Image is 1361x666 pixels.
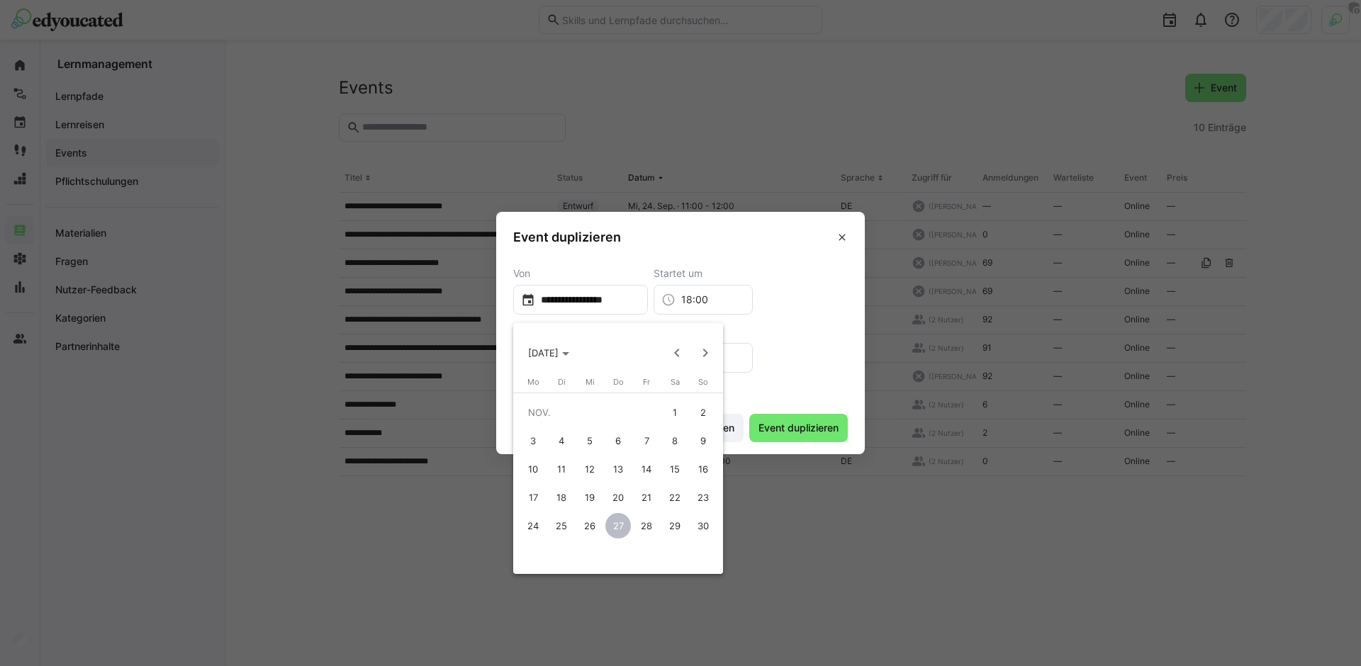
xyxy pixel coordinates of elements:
span: 3 [520,428,546,453]
span: 27 [605,513,631,538]
button: 18. November 2025 [547,483,576,512]
span: Di [558,377,566,387]
span: 5 [577,428,603,453]
span: 4 [549,428,574,453]
button: 17. November 2025 [519,483,547,512]
span: Fr [643,377,650,387]
button: 11. November 2025 [547,455,576,483]
span: Mo [527,377,539,387]
span: 17 [520,485,546,510]
span: 14 [634,456,659,482]
button: 5. November 2025 [576,427,604,455]
span: Sa [671,377,680,387]
button: 7. November 2025 [632,427,661,455]
button: 23. November 2025 [689,483,717,512]
span: So [698,377,708,387]
button: 12. November 2025 [576,455,604,483]
button: 16. November 2025 [689,455,717,483]
button: 24. November 2025 [519,512,547,540]
span: 10 [520,456,546,482]
button: 6. November 2025 [604,427,632,455]
span: 1 [662,400,688,425]
span: 6 [605,428,631,453]
button: 10. November 2025 [519,455,547,483]
span: 18 [549,485,574,510]
button: Next month [691,339,719,367]
button: 21. November 2025 [632,483,661,512]
button: 4. November 2025 [547,427,576,455]
button: 9. November 2025 [689,427,717,455]
button: Choose month and year [522,340,575,366]
button: 20. November 2025 [604,483,632,512]
span: 9 [690,428,716,453]
span: 25 [549,513,574,538]
span: 21 [634,485,659,510]
span: 2 [690,400,716,425]
span: 24 [520,513,546,538]
td: NOV. [519,398,661,427]
button: 2. November 2025 [689,398,717,427]
button: 13. November 2025 [604,455,632,483]
span: 20 [605,485,631,510]
span: 11 [549,456,574,482]
span: 12 [577,456,603,482]
span: 16 [690,456,716,482]
span: 30 [690,513,716,538]
span: 29 [662,513,688,538]
button: 30. November 2025 [689,512,717,540]
span: 19 [577,485,603,510]
span: [DATE] [528,347,559,359]
button: 29. November 2025 [661,512,689,540]
button: 27. November 2025 [604,512,632,540]
span: Mi [586,377,595,387]
span: Do [613,377,624,387]
button: 14. November 2025 [632,455,661,483]
span: 15 [662,456,688,482]
span: 13 [605,456,631,482]
span: 7 [634,428,659,453]
button: 26. November 2025 [576,512,604,540]
button: Previous month [663,339,691,367]
button: 28. November 2025 [632,512,661,540]
button: 15. November 2025 [661,455,689,483]
button: 25. November 2025 [547,512,576,540]
span: 23 [690,485,716,510]
span: 28 [634,513,659,538]
span: 8 [662,428,688,453]
button: 3. November 2025 [519,427,547,455]
button: 8. November 2025 [661,427,689,455]
span: 22 [662,485,688,510]
button: 22. November 2025 [661,483,689,512]
button: 19. November 2025 [576,483,604,512]
span: 26 [577,513,603,538]
button: 1. November 2025 [661,398,689,427]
